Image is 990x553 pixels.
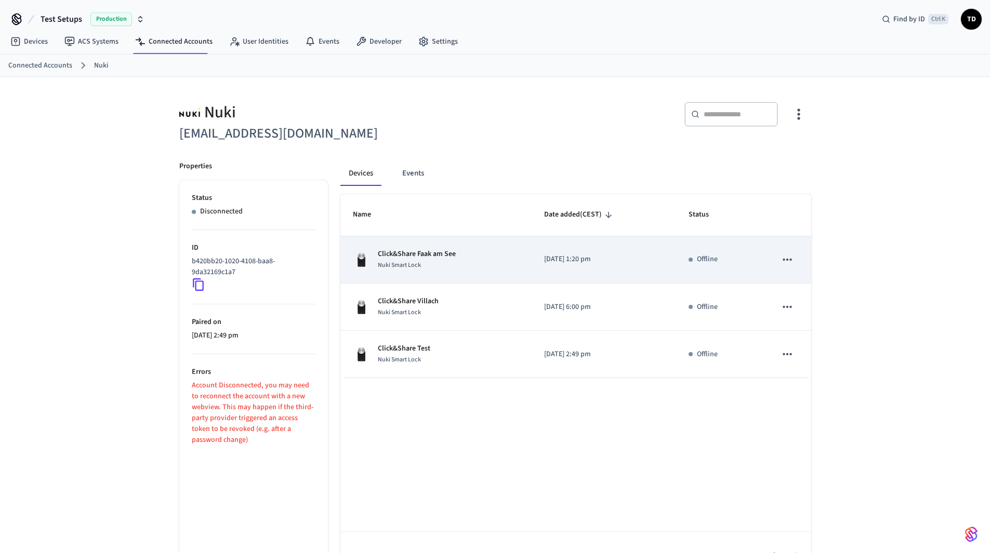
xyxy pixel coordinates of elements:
p: ID [192,242,315,253]
span: TD [962,10,981,29]
button: TD [961,9,982,30]
img: SeamLogoGradient.69752ec5.svg [965,526,978,543]
p: Click&Share Villach [378,296,439,307]
p: [DATE] 2:49 pm [544,349,663,360]
p: b420bb20-1020-4108-baa8-9da32169c1a7 [192,256,311,278]
a: Nuki [94,60,109,71]
img: Nuki Smart Lock 3.0 Pro Black, Front [353,346,369,362]
p: Status [192,193,315,204]
p: Properties [179,161,212,172]
span: Date added(CEST) [544,207,615,223]
a: Developer [348,32,410,51]
button: Devices [340,161,381,186]
p: Errors [192,367,315,377]
h6: [EMAIL_ADDRESS][DOMAIN_NAME] [179,123,489,144]
p: Offline [697,349,718,360]
p: Offline [697,254,718,265]
a: Devices [2,32,56,51]
p: Disconnected [200,206,243,217]
span: Name [353,207,385,223]
img: Nuki Logo, Square [179,102,200,123]
div: connected account tabs [340,161,811,186]
span: Ctrl K [928,14,948,24]
a: Connected Accounts [8,60,72,71]
img: Nuki Smart Lock 3.0 Pro Black, Front [353,251,369,268]
span: Nuki Smart Lock [378,308,421,317]
p: [DATE] 2:49 pm [192,330,315,341]
a: Settings [410,32,466,51]
span: Production [90,12,132,26]
span: Nuki Smart Lock [378,355,421,364]
p: Click&Share Test [378,343,430,354]
span: Find by ID [893,14,925,24]
a: User Identities [221,32,297,51]
span: Nuki Smart Lock [378,261,421,269]
p: Click&Share Faak am See [378,249,456,260]
p: Account Disconnected, you may need to reconnect the account with a new webview. This may happen i... [192,380,315,446]
a: Connected Accounts [127,32,221,51]
div: Nuki [179,102,489,123]
p: Offline [697,302,718,313]
a: Events [297,32,348,51]
button: Events [394,161,432,186]
span: Test Setups [41,13,82,25]
a: ACS Systems [56,32,127,51]
div: Find by IDCtrl K [874,10,957,29]
table: sticky table [340,194,811,378]
img: Nuki Smart Lock 3.0 Pro Black, Front [353,299,369,315]
span: Status [689,207,722,223]
p: [DATE] 1:20 pm [544,254,663,265]
p: [DATE] 6:00 pm [544,302,663,313]
p: Paired on [192,317,315,328]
